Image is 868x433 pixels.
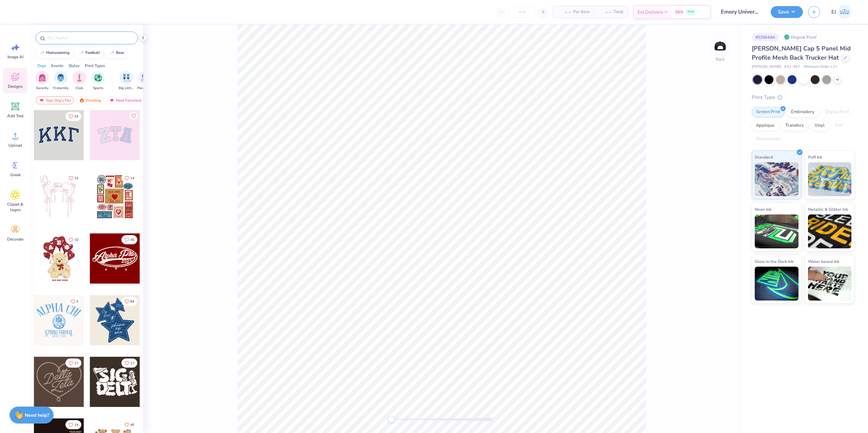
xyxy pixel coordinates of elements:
span: Club [76,86,83,91]
span: 14 [130,177,134,180]
div: filter for Fraternity [53,71,68,91]
span: Glow in the Dark Ink [755,258,793,265]
input: Try "Alpha" [47,35,134,41]
span: 17 [130,362,134,365]
strong: Need help? [25,412,49,418]
img: Parent's Weekend Image [141,74,149,82]
div: Print Types [85,63,105,69]
span: 84 [130,300,134,303]
a: EJ [828,5,854,19]
div: filter for Parent's Weekend [137,71,153,91]
div: Screen Print [752,107,785,117]
img: Glow in the Dark Ink [755,267,798,301]
div: Digital Print [821,107,854,117]
span: Image AI [7,54,23,60]
div: Accessibility label [388,416,395,423]
input: – – [509,6,535,18]
span: 10 [74,238,78,242]
div: Original Proof [782,33,820,41]
div: Trending [76,96,104,104]
span: 17 [74,362,78,365]
span: 15 [74,177,78,180]
div: Most Favorited [106,96,144,104]
span: 40 [130,423,134,427]
div: filter for Sports [91,71,105,91]
button: Like [65,235,81,244]
button: Like [65,358,81,368]
span: – – [598,8,611,16]
span: Sorority [36,86,48,91]
button: Save [771,6,803,18]
span: # 32-467 [784,64,800,70]
span: [PERSON_NAME] Cap 5 Panel Mid Profile Mesh Back Trucker Hat [752,44,851,62]
img: Sports Image [94,74,102,82]
img: Big Little Reveal Image [123,74,130,82]
button: Like [65,173,81,183]
button: bear [105,48,127,58]
div: filter for Club [73,71,86,91]
div: bear [116,51,124,55]
span: Standard [755,153,773,161]
img: Neon Ink [755,214,798,248]
button: football [75,48,103,58]
span: Parent's Weekend [137,86,153,91]
button: filter button [35,71,49,91]
span: Decorate [7,236,23,242]
span: Metallic & Glitter Ink [808,206,848,213]
span: Add Text [7,113,23,119]
span: Minimum Order: 12 + [804,64,837,70]
div: Orgs [37,63,46,69]
img: trend_line.gif [79,51,84,55]
div: Foil [831,121,847,131]
img: trend_line.gif [39,51,45,55]
span: Fraternity [53,86,68,91]
img: Puff Ink [808,162,852,196]
button: filter button [53,71,68,91]
div: # 525644A [752,33,779,41]
div: Vinyl [810,121,829,131]
div: Embroidery [787,107,819,117]
img: Standard [755,162,798,196]
img: Back [713,39,727,53]
span: 14 [74,423,78,427]
div: Applique [752,121,779,131]
span: Sports [93,86,103,91]
span: Puff Ink [808,153,822,161]
div: filter for Big Little Reveal [119,71,134,91]
div: Transfers [781,121,808,131]
button: Like [121,235,137,244]
span: Upload [8,143,22,148]
button: Like [67,297,81,306]
img: trend_line.gif [109,51,115,55]
img: Edgardo Jr [838,5,851,19]
span: 5 [76,300,78,303]
button: filter button [119,71,134,91]
span: N/A [675,8,684,16]
span: 45 [130,238,134,242]
img: most_fav.gif [39,98,44,103]
span: – – [557,8,571,16]
button: filter button [73,71,86,91]
div: filter for Sorority [35,71,49,91]
button: Like [121,173,137,183]
div: Back [716,56,725,62]
span: Clipart & logos [4,202,26,212]
button: Like [65,420,81,429]
button: Like [121,420,137,429]
button: Like [130,112,138,120]
span: Big Little Reveal [119,86,134,91]
div: Events [51,63,63,69]
span: EJ [831,8,836,16]
img: Water based Ink [808,267,852,301]
div: homecoming [46,51,70,55]
span: Free [688,9,694,14]
img: most_fav.gif [109,98,115,103]
button: filter button [91,71,105,91]
img: Fraternity Image [57,74,64,82]
span: Water based Ink [808,258,839,265]
div: football [85,51,100,55]
span: Est. Delivery [637,8,663,16]
button: homecoming [36,48,73,58]
img: Metallic & Glitter Ink [808,214,852,248]
span: Per Item [573,8,590,16]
